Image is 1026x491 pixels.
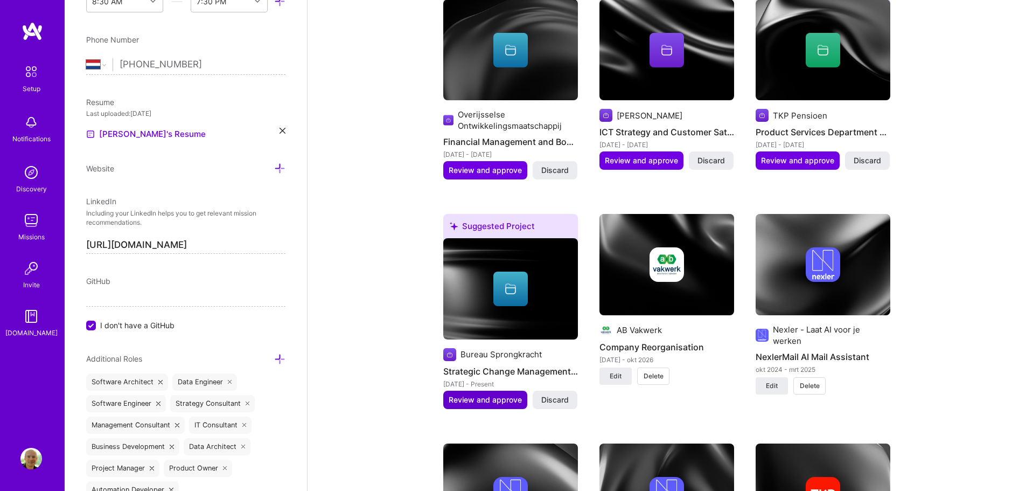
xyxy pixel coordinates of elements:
[20,210,42,231] img: teamwork
[533,391,577,409] button: Discard
[458,109,578,132] div: Overijsselse Ontwikkelingsmaatschappij
[20,306,42,327] img: guide book
[86,395,166,412] div: Software Engineer
[86,354,142,363] span: Additional Roles
[845,151,890,170] button: Discard
[170,445,174,449] i: icon Close
[86,209,285,227] p: Including your LinkedIn helps you to get relevant mission recommendations.
[460,349,542,360] div: Bureau Sprongkracht
[20,162,42,183] img: discovery
[280,128,285,134] i: icon Close
[184,438,251,455] div: Data Architect
[533,161,577,179] button: Discard
[86,128,206,141] a: [PERSON_NAME]'s Resume
[599,151,683,170] button: Review and approve
[20,112,42,133] img: bell
[756,329,769,342] img: Company logo
[599,324,612,337] img: Company logo
[175,423,179,427] i: icon Close
[756,364,890,375] div: okt 2024 - mrt 2025
[599,214,734,315] img: cover
[246,402,250,406] i: icon Close
[443,135,578,149] h4: Financial Management and Board Assistance
[443,364,578,378] h4: Strategic Change Management Initiatives
[644,371,664,381] span: Delete
[443,114,453,127] img: Company logo
[610,371,622,381] span: Edit
[5,327,58,338] div: [DOMAIN_NAME]
[20,60,43,83] img: setup
[20,258,42,279] img: Invite
[761,155,834,166] span: Review and approve
[12,133,51,144] div: Notifications
[443,149,578,160] div: [DATE] - [DATE]
[86,276,110,286] span: GitHub
[443,378,578,390] div: [DATE] - Present
[756,214,890,315] img: cover
[617,110,682,121] div: [PERSON_NAME]
[18,231,45,243] div: Missions
[689,151,734,170] button: Discard
[541,395,569,405] span: Discard
[86,197,116,206] span: LinkedIn
[599,354,734,365] div: [DATE] - okt 2026
[599,125,734,139] h4: ICT Strategy and Customer Satisfaction Enhancement
[20,448,42,469] img: User Avatar
[86,438,179,455] div: Business Development
[793,377,826,395] button: Delete
[86,130,95,139] img: Resume
[756,151,840,170] button: Review and approve
[16,183,47,195] div: Discovery
[156,402,160,406] i: icon Close
[756,139,890,150] div: [DATE] - [DATE]
[164,460,233,477] div: Product Owner
[86,417,185,434] div: Management Consultant
[599,139,734,150] div: [DATE] - [DATE]
[599,109,612,122] img: Company logo
[650,247,684,282] img: Company logo
[223,466,227,471] i: icon Close
[22,22,43,41] img: logo
[599,340,734,354] h4: Company Reorganisation
[449,395,522,405] span: Review and approve
[242,423,247,427] i: icon Close
[23,83,40,94] div: Setup
[18,448,45,469] a: User Avatar
[228,380,232,384] i: icon Close
[86,108,285,119] div: Last uploaded: [DATE]
[443,391,527,409] button: Review and approve
[449,165,522,176] span: Review and approve
[806,247,840,282] img: Company logo
[756,350,890,364] h4: NexlerMail AI Mail Assistant
[86,460,159,477] div: Project Manager
[756,109,769,122] img: Company logo
[443,161,527,179] button: Review and approve
[150,466,154,471] i: icon Close
[854,155,881,166] span: Discard
[189,417,252,434] div: IT Consultant
[450,222,458,230] i: icon SuggestedTeams
[172,374,238,391] div: Data Engineer
[756,125,890,139] h4: Product Services Department Creation
[599,368,632,385] button: Edit
[86,98,114,107] span: Resume
[800,381,820,391] span: Delete
[605,155,678,166] span: Review and approve
[443,238,578,340] img: cover
[617,324,662,336] div: AB Vakwerk
[86,35,139,44] span: Phone Number
[697,155,725,166] span: Discard
[541,165,569,176] span: Discard
[241,445,246,449] i: icon Close
[773,324,890,347] div: Nexler - Laat AI voor je werken
[23,279,40,291] div: Invite
[756,377,788,395] button: Edit
[637,368,669,385] button: Delete
[86,374,168,391] div: Software Architect
[158,380,163,384] i: icon Close
[443,348,456,361] img: Company logo
[443,214,578,243] div: Suggested Project
[86,164,114,173] span: Website
[170,395,255,412] div: Strategy Consultant
[773,110,827,121] div: TKP Pensioen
